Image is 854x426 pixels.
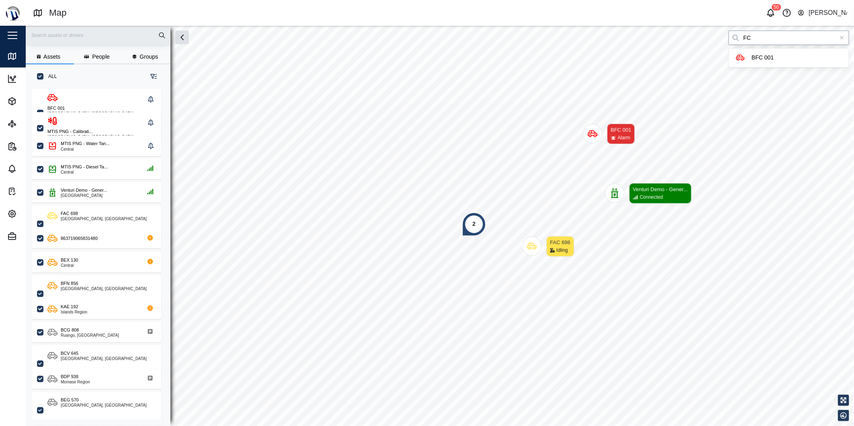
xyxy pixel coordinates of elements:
div: Tasks [21,187,42,196]
div: [PERSON_NAME] [809,8,847,18]
div: 863719065831480 [61,235,98,242]
div: Assets [21,97,44,106]
div: Map marker [605,183,692,204]
div: Central [61,147,110,152]
div: BDP 938 [61,373,78,380]
canvas: Map [26,26,854,426]
input: Search assets or drivers [31,29,166,41]
div: BFN 856 [61,280,78,287]
div: Central [61,264,78,268]
div: Ruango, [GEOGRAPHIC_DATA] [61,334,119,338]
div: [GEOGRAPHIC_DATA] [61,194,107,198]
div: Venturi Demo - Gener... [633,186,688,194]
div: BFC 001 [751,53,774,62]
div: MTIS PNG - Calibrati... [47,128,92,135]
div: Dashboard [21,74,55,83]
div: Idling [556,247,568,254]
div: Sites [21,119,40,128]
div: [GEOGRAPHIC_DATA], [GEOGRAPHIC_DATA] [61,287,147,291]
div: [GEOGRAPHIC_DATA], [GEOGRAPHIC_DATA] [61,217,147,221]
div: 2 [472,220,476,229]
div: BCG 808 [61,327,79,334]
div: grid [32,86,170,420]
div: FAC 698 [61,210,78,217]
img: Main Logo [4,4,22,22]
div: [GEOGRAPHIC_DATA], [GEOGRAPHIC_DATA] [61,403,147,408]
button: [PERSON_NAME] [797,7,848,18]
div: Momase Region [61,380,90,384]
div: FAC 698 [550,239,571,247]
div: Connected [640,194,663,201]
div: Reports [21,142,47,151]
div: Map marker [583,124,635,144]
div: BEG 570 [61,397,79,403]
span: Groups [140,54,158,59]
div: Central [61,170,108,174]
label: ALL [43,73,57,80]
div: Islands Region [61,310,87,314]
input: Search by People, Asset, Geozone or Place [729,31,849,45]
div: BCV 645 [61,350,78,357]
div: BFC 001 [47,105,65,112]
div: BEX 130 [61,257,78,264]
div: Map [49,6,67,20]
div: Alarms [21,164,45,173]
div: Venturi Demo - Gener... [61,187,107,194]
div: [GEOGRAPHIC_DATA], [GEOGRAPHIC_DATA] [61,357,147,361]
div: Map [21,52,38,61]
div: BFC 001 [611,126,631,134]
span: Assets [43,54,60,59]
div: KAE 192 [61,303,78,310]
div: MTIS PNG - Water Tan... [61,140,110,147]
div: Settings [21,209,48,218]
div: Map marker [462,212,486,236]
div: Alarm [618,134,630,142]
div: MTIS PNG - Diesel Ta... [61,164,108,170]
div: Admin [21,232,43,241]
span: People [92,54,110,59]
div: Map marker [522,236,574,257]
div: 50 [772,4,781,10]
